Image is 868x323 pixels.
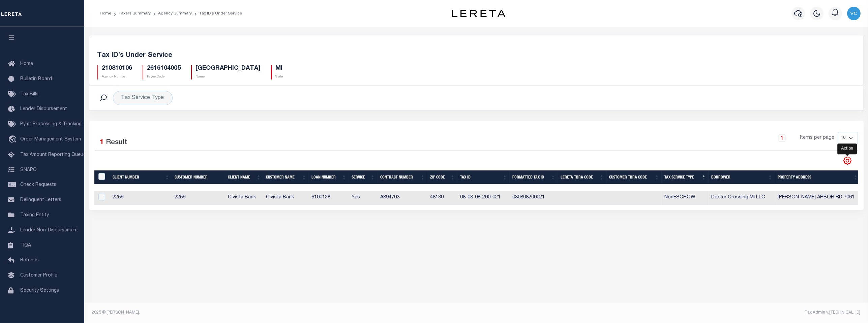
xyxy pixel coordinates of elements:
th: Client Number: activate to sort column ascending [110,170,172,184]
h5: 2616104005 [147,65,181,72]
th: Loan Number: activate to sort column ascending [309,170,349,184]
span: SNAPQ [20,167,37,172]
span: Refunds [20,258,39,263]
span: TIQA [20,243,31,248]
span: Taxing Entity [20,213,49,218]
div: Action [837,143,857,154]
th: LERETA TBRA Code: activate to sort column ascending [558,170,606,184]
td: 2259 [110,191,172,205]
th: Tax Service Type: activate to sort column descending [662,170,709,184]
span: Tax Amount Reporting Queue [20,153,86,157]
th: Customer Number [172,170,225,184]
span: Order Management System [20,137,81,142]
td: Yes [349,191,378,205]
a: Home [100,11,111,15]
h5: Tax ID’s Under Service [97,52,855,60]
td: Dexter Crossing MI LLC [709,191,775,205]
td: 08-08-08-200-021 [457,191,510,205]
th: Customer Name: activate to sort column ascending [263,170,309,184]
td: Civista Bank [225,191,263,205]
th: &nbsp; [94,170,110,184]
span: Lender Disbursement [20,107,67,111]
a: Agency Summary [158,11,192,15]
th: Contract Number: activate to sort column ascending [378,170,427,184]
span: Pymt Processing & Tracking [20,122,82,127]
div: Tax Service Type [113,91,173,105]
h5: 210810106 [102,65,132,72]
th: Borrower: activate to sort column ascending [709,170,775,184]
th: Service: activate to sort column ascending [349,170,378,184]
span: Tax Bills [20,92,38,97]
td: 6100128 [309,191,349,205]
h5: [GEOGRAPHIC_DATA] [196,65,261,72]
li: Tax ID’s Under Service [192,10,242,17]
img: svg+xml;base64,PHN2ZyB4bWxucz0iaHR0cDovL3d3dy53My5vcmcvMjAwMC9zdmciIHBvaW50ZXItZXZlbnRzPSJub25lIi... [847,7,861,20]
td: NonESCROW [662,191,709,205]
span: Home [20,62,33,66]
span: 1 [100,139,104,146]
td: 2259 [172,191,225,205]
td: 48130 [427,191,457,205]
td: 080808200021 [510,191,558,205]
a: Taxers Summary [119,11,151,15]
td: A894703 [378,191,427,205]
h5: MI [276,65,283,72]
th: Zip Code: activate to sort column ascending [427,170,457,184]
span: Items per page [800,134,835,142]
span: Check Requests [20,183,56,187]
td: [PERSON_NAME] ARBOR RD 7061 [775,191,860,205]
span: Bulletin Board [20,77,52,82]
p: State [276,74,283,79]
th: Property Address: activate to sort column ascending [775,170,860,184]
a: 1 [778,134,786,142]
label: Result [106,137,127,148]
span: Customer Profile [20,273,57,278]
span: Lender Non-Disbursement [20,228,78,233]
div: Tax Admin v.[TECHNICAL_ID] [481,310,861,316]
p: Agency Number [102,74,132,79]
i: travel_explore [8,135,19,144]
p: Name [196,74,261,79]
span: Delinquent Letters [20,198,61,202]
th: Client Name: activate to sort column ascending [225,170,263,184]
span: Security Settings [20,288,59,293]
th: Formatted Tax ID: activate to sort column ascending [510,170,558,184]
th: Customer TBRA Code: activate to sort column ascending [606,170,662,184]
p: Payee Code [147,74,181,79]
img: logo-dark.svg [452,10,506,17]
div: 2025 © [PERSON_NAME]. [87,310,476,316]
th: Tax ID: activate to sort column ascending [457,170,510,184]
td: Civista Bank [263,191,309,205]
